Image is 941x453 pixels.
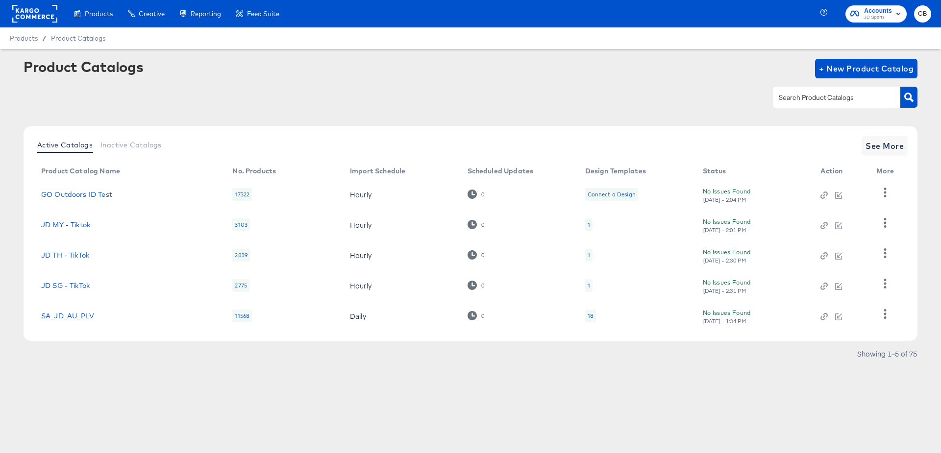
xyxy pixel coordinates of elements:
div: 1 [585,279,593,292]
div: 0 [481,312,485,319]
div: Product Catalog Name [41,167,120,175]
span: Accounts [864,6,892,16]
a: JD SG - TikTok [41,282,90,289]
input: Search Product Catalogs [777,92,881,103]
td: Daily [342,301,460,331]
div: 0 [481,252,485,259]
div: 18 [588,312,594,320]
button: CB [914,5,931,23]
button: AccountsJD Sports [845,5,907,23]
div: 1 [585,249,593,262]
div: Import Schedule [350,167,405,175]
td: Hourly [342,179,460,210]
div: 0 [481,282,485,289]
div: 2839 [232,249,250,262]
div: No. Products [232,167,276,175]
td: Hourly [342,270,460,301]
a: GO Outdoors ID Test [41,191,112,198]
div: 0 [481,221,485,228]
div: Product Catalogs [24,59,143,74]
button: See More [862,136,908,156]
span: Active Catalogs [37,141,93,149]
div: Connect a Design [585,188,638,201]
div: 0 [468,190,485,199]
div: 18 [585,310,596,322]
td: Hourly [342,210,460,240]
div: Showing 1–5 of 75 [857,350,917,357]
div: 1 [588,251,590,259]
span: Creative [139,10,165,18]
th: More [868,164,906,179]
div: 1 [588,221,590,229]
span: Inactive Catalogs [100,141,162,149]
div: 11568 [232,310,252,322]
div: Scheduled Updates [468,167,534,175]
span: Reporting [191,10,221,18]
div: 0 [468,311,485,320]
span: / [38,34,51,42]
button: + New Product Catalog [815,59,917,78]
th: Status [695,164,813,179]
div: Connect a Design [588,191,636,198]
span: + New Product Catalog [819,62,914,75]
span: See More [866,139,904,153]
a: JD TH - TikTok [41,251,89,259]
span: Products [10,34,38,42]
th: Action [813,164,868,179]
div: 17322 [232,188,252,201]
div: 0 [468,220,485,229]
a: Product Catalogs [51,34,105,42]
div: 0 [481,191,485,198]
div: 3103 [232,218,250,231]
span: CB [918,8,927,20]
div: 0 [468,281,485,290]
div: 0 [468,250,485,260]
div: 2775 [232,279,249,292]
div: 1 [588,282,590,289]
a: SA_JD_AU_PLV [41,312,94,320]
div: Design Templates [585,167,646,175]
span: JD Sports [864,14,892,22]
span: Products [85,10,113,18]
div: 1 [585,218,593,231]
span: Feed Suite [247,10,279,18]
a: JD MY - Tiktok [41,221,90,229]
td: Hourly [342,240,460,270]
